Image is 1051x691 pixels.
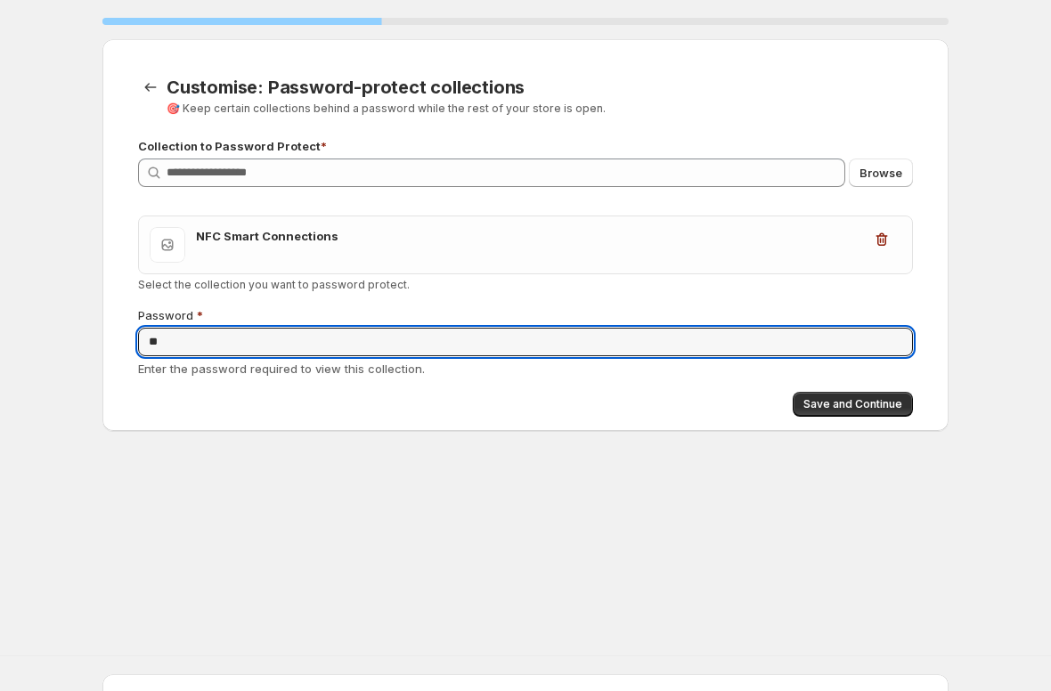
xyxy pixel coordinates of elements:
span: Customise: Password-protect collections [167,77,525,98]
p: Select the collection you want to password protect. [138,278,913,292]
p: 🎯 Keep certain collections behind a password while the rest of your store is open. [167,102,753,116]
h3: NFC Smart Connections [196,227,862,245]
span: Browse [860,164,902,182]
span: Enter the password required to view this collection. [138,362,425,376]
p: Collection to Password Protect [138,137,913,155]
span: Password [138,308,193,322]
button: Browse [849,159,913,187]
button: Save and Continue [793,392,913,417]
button: Back to templates [138,75,163,100]
span: Save and Continue [803,397,902,411]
